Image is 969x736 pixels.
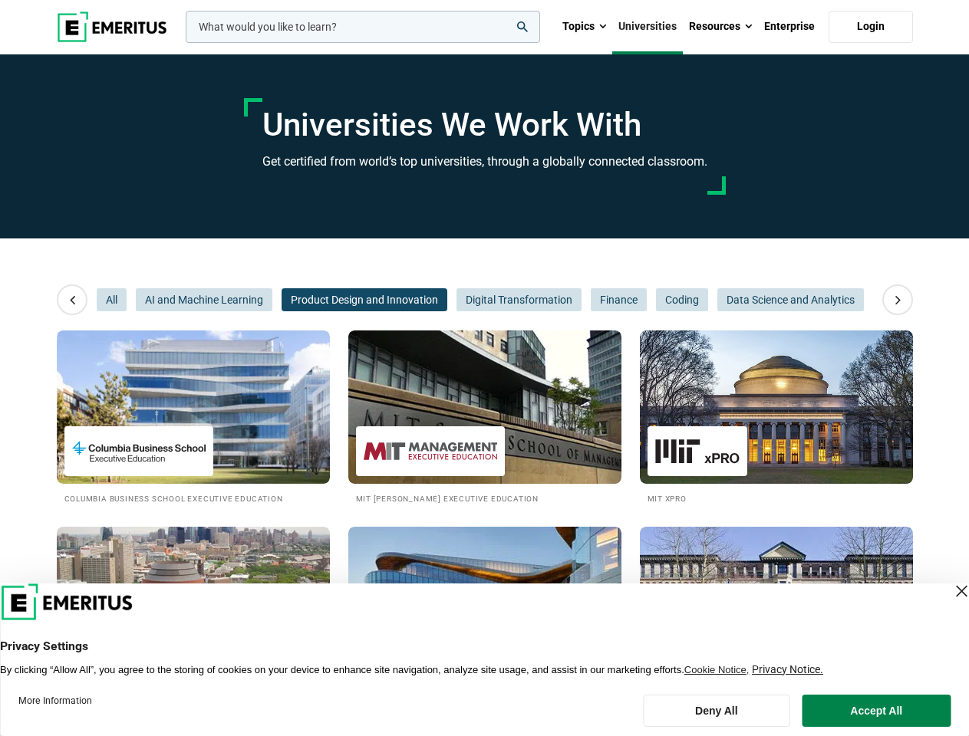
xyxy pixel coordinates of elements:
[648,491,905,504] h2: MIT xPRO
[656,288,708,311] button: Coding
[57,527,330,680] img: Universities We Work With
[640,330,913,484] img: Universities We Work With
[655,434,740,468] img: MIT xPRO
[262,106,707,144] h1: Universities We Work With
[640,527,913,701] a: Universities We Work With Cambridge Judge Business School Executive Education Cambridge Judge Bus...
[57,330,330,504] a: Universities We Work With Columbia Business School Executive Education Columbia Business School E...
[57,330,330,484] img: Universities We Work With
[282,288,447,311] button: Product Design and Innovation
[640,527,913,680] img: Universities We Work With
[356,491,614,504] h2: MIT [PERSON_NAME] Executive Education
[717,288,864,311] button: Data Science and Analytics
[364,434,497,468] img: MIT Sloan Executive Education
[97,288,127,311] button: All
[591,288,647,311] button: Finance
[348,330,621,484] img: Universities We Work With
[64,491,322,504] h2: Columbia Business School Executive Education
[456,288,582,311] button: Digital Transformation
[136,288,272,311] button: AI and Machine Learning
[186,11,540,43] input: woocommerce-product-search-field-0
[829,11,913,43] a: Login
[57,527,330,701] a: Universities We Work With Wharton Executive Education [PERSON_NAME] Executive Education
[640,330,913,504] a: Universities We Work With MIT xPRO MIT xPRO
[348,330,621,504] a: Universities We Work With MIT Sloan Executive Education MIT [PERSON_NAME] Executive Education
[348,527,621,701] a: Universities We Work With Kellogg Executive Education [PERSON_NAME] Executive Education
[348,527,621,680] img: Universities We Work With
[262,152,707,172] h3: Get certified from world’s top universities, through a globally connected classroom.
[72,434,206,468] img: Columbia Business School Executive Education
